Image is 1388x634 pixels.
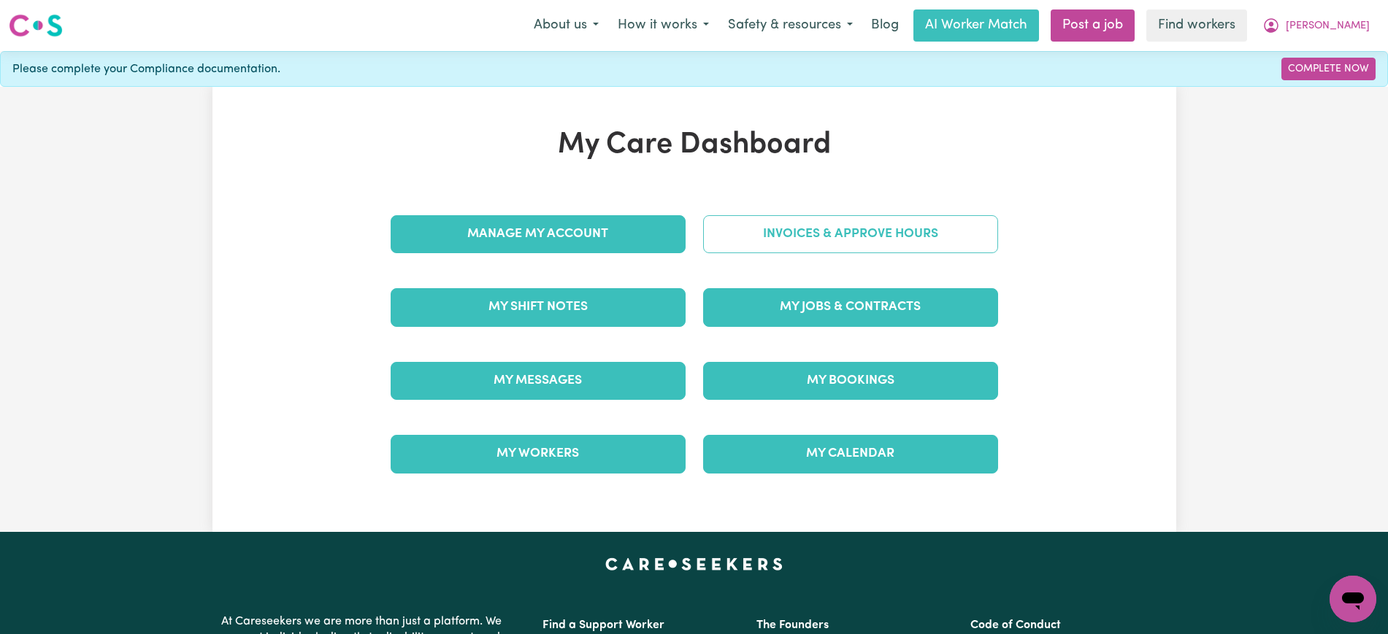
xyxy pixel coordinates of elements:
span: Please complete your Compliance documentation. [12,61,280,78]
a: Careseekers home page [605,558,783,570]
a: Code of Conduct [970,619,1061,631]
a: My Calendar [703,435,998,473]
button: My Account [1253,10,1379,41]
a: My Jobs & Contracts [703,288,998,326]
a: AI Worker Match [913,9,1039,42]
span: [PERSON_NAME] [1286,18,1370,34]
button: How it works [608,10,718,41]
a: The Founders [756,619,829,631]
a: My Workers [391,435,686,473]
a: Post a job [1051,9,1135,42]
a: My Bookings [703,362,998,400]
a: Manage My Account [391,215,686,253]
img: Careseekers logo [9,12,63,39]
a: My Shift Notes [391,288,686,326]
button: About us [524,10,608,41]
a: Find workers [1146,9,1247,42]
a: Find a Support Worker [542,619,664,631]
iframe: Button to launch messaging window [1330,576,1376,622]
a: Blog [862,9,908,42]
h1: My Care Dashboard [382,128,1007,163]
button: Safety & resources [718,10,862,41]
a: Careseekers logo [9,9,63,42]
a: Complete Now [1281,58,1376,80]
a: Invoices & Approve Hours [703,215,998,253]
a: My Messages [391,362,686,400]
